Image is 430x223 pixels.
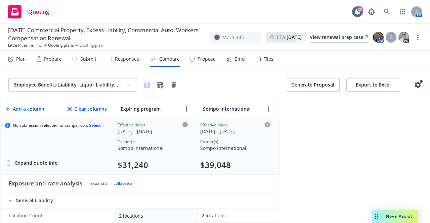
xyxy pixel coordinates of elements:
[310,32,368,42] div: View renewal prep case
[28,9,49,14] span: Quoting
[48,42,74,48] a: Quoting plans
[90,181,110,186] button: expand all
[200,128,270,135] div: [DATE] - [DATE]
[182,105,190,113] a: more
[209,32,261,43] button: More info...
[386,213,413,219] span: Nova Assist
[115,56,139,62] div: Responses
[200,160,231,170] button: $39,048
[9,179,82,187] div: Exposure and rate analysis
[372,210,381,223] div: Drag to move
[372,210,418,223] button: Nova Assist
[202,212,273,219] div: 2 locations
[44,56,62,62] div: Prepare
[365,5,378,18] a: Report a Bug
[263,56,273,62] div: Files
[119,212,190,219] div: 2 locations
[119,104,180,114] input: Expiring program
[380,5,394,18] a: Search
[159,56,180,62] div: Compare
[200,139,270,145] div: Carrier(s)
[8,42,43,48] a: Little River Inn, Inc.
[5,156,58,170] button: Expand quote info
[5,102,46,116] button: Add a column
[396,5,409,18] a: Switch app
[8,78,137,92] button: Employee Benefits Liability, Liquor Liability, General Liability
[286,78,340,92] button: Generate Proposal
[234,56,245,62] div: Bind
[80,56,96,62] div: Submit
[118,122,188,128] div: Effective dates
[346,78,400,92] button: Export to Excel
[118,145,188,152] div: Sompo International
[398,32,409,43] img: photo
[200,160,270,170] div: Total premium (click to edit billing info)
[66,102,108,116] button: Clear columns
[357,6,363,12] div: 23
[79,42,103,48] span: Quoting plan
[118,160,188,170] div: Total premium (click to edit billing info)
[277,34,302,41] span: ETA :
[200,145,270,152] div: Sompo International
[14,81,124,88] div: Employee Benefits Liability, Liquor Liability, General Liability
[198,56,216,62] div: Propose
[200,122,270,135] div: Click to edit column carrier quote details
[118,128,188,135] div: [DATE] - [DATE]
[200,122,270,128] div: Effective dates
[201,104,262,114] input: Sompo International
[114,181,134,186] button: collapse all
[265,105,273,113] a: more
[13,123,101,128] span: No submission selected for comparison.
[373,32,384,43] img: photo
[9,212,108,219] span: Location Count
[9,197,108,204] div: General Liability
[310,32,368,43] a: View renewal prep case
[222,34,248,41] span: More info...
[8,26,204,42] span: [DATE] Commercial Property, Excess Liability, Commercial Auto, Workers' Compensation Renewal
[5,2,52,21] a: Quoting
[118,160,148,170] button: $31,240
[287,34,302,40] strong: [DATE]
[414,33,422,41] a: more
[118,139,188,145] div: Carrier(s)
[16,56,26,62] div: Plan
